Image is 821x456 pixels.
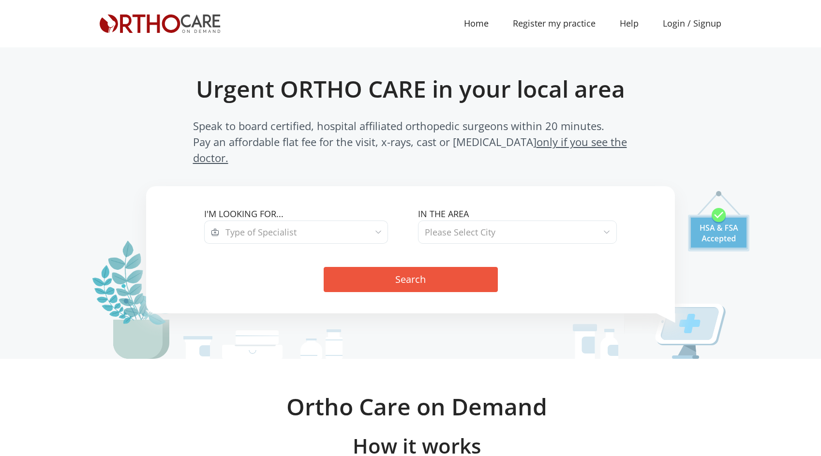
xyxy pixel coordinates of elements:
span: Speak to board certified, hospital affiliated orthopedic surgeons within 20 minutes. Pay an affor... [193,118,628,166]
a: Home [452,13,501,34]
a: Register my practice [501,13,608,34]
button: Search [324,267,498,292]
a: Help [608,13,651,34]
label: In the area [418,207,617,221]
span: Please Select City [425,226,495,238]
h1: Urgent ORTHO CARE in your local area [168,75,654,103]
a: Login / Signup [651,17,733,30]
span: Type of Specialist [225,226,297,238]
label: I'm looking for... [204,207,403,221]
h2: Ortho Care on Demand [106,393,728,421]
